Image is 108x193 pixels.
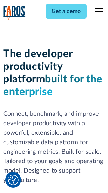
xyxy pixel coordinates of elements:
[3,48,105,98] h1: The developer productivity platform
[3,6,26,20] a: home
[3,109,105,185] p: Connect, benchmark, and improve developer productivity with a powerful, extensible, and customiza...
[3,74,102,97] span: built for the enterprise
[3,6,26,20] img: Logo of the analytics and reporting company Faros.
[8,175,19,185] img: Revisit consent button
[46,4,87,19] a: Get a demo
[91,3,105,20] div: menu
[8,175,19,185] button: Cookie Settings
